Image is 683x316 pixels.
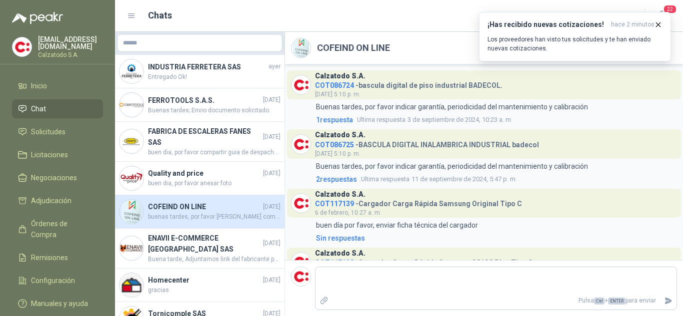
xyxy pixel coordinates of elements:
img: Company Logo [119,273,143,297]
span: COT086724 [315,81,354,89]
img: Company Logo [291,267,310,286]
span: ayer [268,62,280,71]
a: Company LogoINDUSTRIA FERRETERA SASayerEntregado Ok! [115,55,284,88]
span: 3 de septiembre de 2024, 10:23 a. m. [357,115,512,125]
span: Configuración [31,275,75,286]
img: Company Logo [291,75,310,94]
span: COT086725 [315,141,354,149]
span: [DATE] [263,169,280,178]
span: [DATE] 5:10 p. m. [315,91,360,98]
h4: ENAVII E-COMMERCE [GEOGRAPHIC_DATA] SAS [148,233,261,255]
span: [DATE] [263,276,280,285]
img: Company Logo [291,135,310,154]
img: Company Logo [291,253,310,272]
a: Adjudicación [12,191,103,210]
button: ¡Has recibido nuevas cotizaciones!hace 2 minutos Los proveedores han visto tus solicitudes y te h... [479,12,671,61]
h3: Calzatodo S.A. [315,73,365,79]
span: buen dia, por favor compartir guia de despacho y nombre de transportadora para hacer seguimiento ... [148,148,280,157]
span: Adjudicación [31,195,71,206]
a: Licitaciones [12,145,103,164]
a: Inicio [12,76,103,95]
img: Logo peakr [12,12,63,24]
span: Solicitudes [31,126,65,137]
p: Los proveedores han visto tus solicitudes y te han enviado nuevas cotizaciones. [487,35,662,53]
h4: - BASCULA DIGITAL INALAMBRICA INDUSTRIAL badecol [315,138,539,148]
span: buen dia, por favor anexar foto [148,179,280,188]
span: 6 de febrero, 10:27 a. m. [315,209,381,216]
p: Buenas tardes, por favor indicar garantía, periodicidad del mantenimiento y calibración [316,101,588,112]
span: COT117139 [315,200,354,208]
h4: - bascula digital de piso industrial BADECOL. [315,79,502,88]
span: COT117138 [315,259,354,267]
a: Company LogoCOFEIND ON LINE[DATE]buenas tardes, por favor [PERSON_NAME] como el que esta en la foto [115,195,284,229]
span: Ultima respuesta [357,115,405,125]
a: Negociaciones [12,168,103,187]
img: Company Logo [119,59,143,83]
a: Remisiones [12,248,103,267]
a: Solicitudes [12,122,103,141]
img: Company Logo [12,37,31,56]
a: Manuales y ayuda [12,294,103,313]
h4: FERROTOOLS S.A.S. [148,95,261,106]
h4: FABRICA DE ESCALERAS FANES SAS [148,126,261,148]
span: buenas tardes, por favor [PERSON_NAME] como el que esta en la foto [148,212,280,222]
button: Enviar [660,292,676,310]
a: 1respuestaUltima respuesta3 de septiembre de 2024, 10:23 a. m. [314,114,677,125]
a: Configuración [12,271,103,290]
h4: COFEIND ON LINE [148,201,261,212]
span: [DATE] 5:10 p. m. [315,150,360,157]
span: 11 de septiembre de 2024, 5:47 p. m. [361,174,517,184]
h4: Quality and price [148,168,261,179]
img: Company Logo [119,129,143,153]
h4: - Cargador Carga Rápida Samsung S8/ S8 Plus Tipo C [315,256,533,266]
span: Remisiones [31,252,68,263]
h3: Calzatodo S.A. [315,132,365,138]
img: Company Logo [119,93,143,117]
span: Órdenes de Compra [31,218,93,240]
span: 2 respuesta s [316,174,357,185]
span: Buena tarde, Adjuntamos link del fabricante para validacion de especificaciones [URL][DOMAIN_NAME] [148,255,280,264]
h4: Homecenter [148,275,261,286]
a: Company LogoFERROTOOLS S.A.S.[DATE]Buenas tardes; Envio documento solicitado. [115,88,284,122]
p: Pulsa + para enviar [332,292,660,310]
span: Buenas tardes; Envio documento solicitado. [148,106,280,115]
p: buen día por favor, enviar ficha técnica del cargador [316,220,478,231]
span: Entregado Ok! [148,72,280,82]
span: [DATE] [263,239,280,248]
a: Company LogoENAVII E-COMMERCE [GEOGRAPHIC_DATA] SAS[DATE]Buena tarde, Adjuntamos link del fabrica... [115,229,284,269]
a: Sin respuestas [314,233,677,244]
img: Company Logo [291,38,310,57]
h3: ¡Has recibido nuevas cotizaciones! [487,20,607,29]
span: Negociaciones [31,172,77,183]
label: Adjuntar archivos [315,292,332,310]
a: Company LogoHomecenter[DATE]gracias [115,269,284,302]
img: Company Logo [119,236,143,260]
span: [DATE] [263,202,280,212]
span: Chat [31,103,46,114]
h4: - Cargador Carga Rápida Samsung Original Tipo C [315,197,522,207]
img: Company Logo [119,200,143,224]
p: Buenas tardes, por favor indicar garantía, periodicidad del mantenimiento y calibración [316,161,588,172]
span: Ultima respuesta [361,174,409,184]
span: 22 [663,4,677,14]
span: Inicio [31,80,47,91]
h2: COFEIND ON LINE [317,41,390,55]
span: 1 respuesta [316,114,353,125]
span: [DATE] [263,95,280,105]
h3: Calzatodo S.A. [315,251,365,256]
img: Company Logo [291,194,310,213]
img: Company Logo [119,166,143,190]
span: gracias [148,286,280,295]
h4: INDUSTRIA FERRETERA SAS [148,61,266,72]
a: Company LogoQuality and price[DATE]buen dia, por favor anexar foto [115,162,284,195]
a: Chat [12,99,103,118]
span: Licitaciones [31,149,68,160]
p: Calzatodo S.A. [38,52,103,58]
span: Manuales y ayuda [31,298,88,309]
span: [DATE] [263,132,280,142]
a: Órdenes de Compra [12,214,103,244]
span: ENTER [608,298,625,305]
a: 2respuestasUltima respuesta11 de septiembre de 2024, 5:47 p. m. [314,174,677,185]
p: [EMAIL_ADDRESS][DOMAIN_NAME] [38,36,103,50]
h1: Chats [148,8,172,22]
